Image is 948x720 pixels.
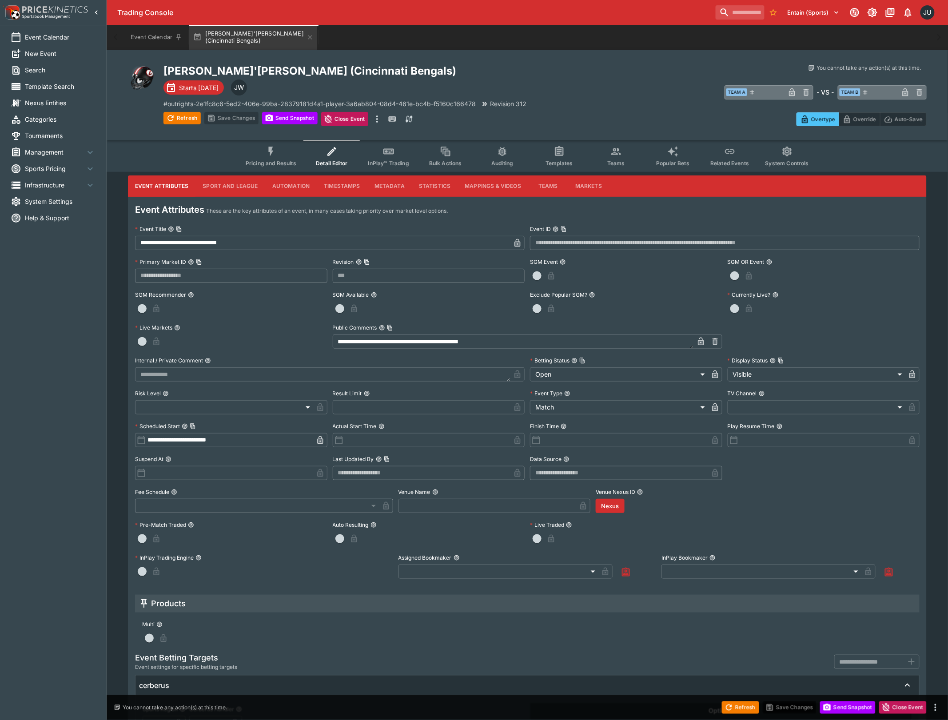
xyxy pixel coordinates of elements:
span: Infrastructure [25,180,85,190]
button: Copy To Clipboard [196,259,202,265]
p: Pre-Match Traded [135,521,186,529]
p: Copy To Clipboard [163,99,476,108]
p: Play Resume Time [728,422,775,430]
p: Result Limit [333,390,362,397]
h4: Event Attributes [135,204,204,215]
p: Actual Start Time [333,422,377,430]
button: Notifications [900,4,916,20]
h6: - VS - [817,88,834,97]
button: SGM OR Event [766,259,773,265]
button: Multi [156,621,163,628]
button: Last Updated ByCopy To Clipboard [376,456,382,462]
p: Internal / Private Comment [135,357,203,364]
span: Pricing and Results [246,160,296,167]
p: Revision [333,258,354,266]
span: System Controls [765,160,809,167]
span: Team A [726,88,747,96]
p: Event ID [530,225,551,233]
button: Automation [265,175,317,197]
p: You cannot take any action(s) at this time. [123,704,227,712]
button: Close Event [321,112,369,126]
p: Scheduled Start [135,422,180,430]
button: Primary Market IDCopy To Clipboard [188,259,194,265]
img: PriceKinetics [22,6,88,13]
p: Risk Level [135,390,161,397]
button: Display StatusCopy To Clipboard [770,358,776,364]
button: Connected to PK [847,4,863,20]
button: Copy To Clipboard [387,325,393,331]
div: Open [530,367,708,382]
div: Trading Console [117,8,712,17]
button: Actual Start Time [378,423,385,430]
button: Send Snapshot [262,112,318,124]
button: Assign to Me [881,565,897,581]
button: SGM Event [560,259,566,265]
p: Fee Schedule [135,488,169,496]
button: TV Channel [759,390,765,397]
button: Documentation [882,4,898,20]
button: RevisionCopy To Clipboard [356,259,362,265]
button: more [930,702,941,713]
button: Copy To Clipboard [190,423,196,430]
span: New Event [25,49,96,58]
button: Betting StatusCopy To Clipboard [571,358,578,364]
button: Sport and League [195,175,265,197]
p: Assigned Bookmaker [398,554,452,561]
p: Revision 312 [490,99,526,108]
p: Public Comments [333,324,377,331]
button: Markets [568,175,609,197]
button: Auto-Save [880,112,927,126]
p: Betting Status [530,357,570,364]
p: Auto-Save [895,115,923,124]
button: Mappings & Videos [458,175,529,197]
h2: Copy To Clipboard [163,64,545,78]
button: Refresh [722,701,759,714]
button: Venue Nexus ID [637,489,643,495]
p: Finish Time [530,422,559,430]
span: Categories [25,115,96,124]
button: Auto Resulting [370,522,377,528]
button: Assigned Bookmaker [454,555,460,561]
button: InPlay Bookmaker [709,555,716,561]
p: Starts [DATE] [179,83,219,92]
span: Templates [546,160,573,167]
span: Popular Bets [656,160,689,167]
button: Finish Time [561,423,567,430]
button: No Bookmarks [766,5,781,20]
button: Currently Live? [773,292,779,298]
button: Pre-Match Traded [188,522,194,528]
input: search [716,5,765,20]
h6: cerberus [139,681,169,690]
span: Management [25,147,85,157]
button: SGM Available [371,292,377,298]
button: InPlay Trading Engine [195,555,202,561]
h5: Event Betting Targets [135,652,237,663]
button: Suspend At [165,456,171,462]
p: Event Title [135,225,166,233]
button: Event Attributes [128,175,195,197]
button: Select Tenant [782,5,845,20]
button: Statistics [412,175,458,197]
img: Sportsbook Management [22,15,70,19]
p: TV Channel [728,390,757,397]
span: Nexus Entities [25,98,96,107]
p: SGM Recommender [135,291,186,298]
span: Detail Editor [316,160,347,167]
p: Auto Resulting [333,521,369,529]
span: Tournaments [25,131,96,140]
div: Justin Walsh [231,80,247,95]
button: Copy To Clipboard [778,358,784,364]
button: Timestamps [317,175,367,197]
button: Justin.Walsh [918,3,937,22]
button: Refresh [163,112,201,124]
button: Copy To Clipboard [176,226,182,232]
p: Venue Nexus ID [596,488,635,496]
button: Assign to Me [618,565,634,581]
p: Data Source [530,455,562,463]
button: Scheduled StartCopy To Clipboard [182,423,188,430]
button: Event TitleCopy To Clipboard [168,226,174,232]
p: SGM Event [530,258,558,266]
img: PriceKinetics Logo [3,4,20,21]
button: Send Snapshot [820,701,876,714]
button: Play Resume Time [777,423,783,430]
